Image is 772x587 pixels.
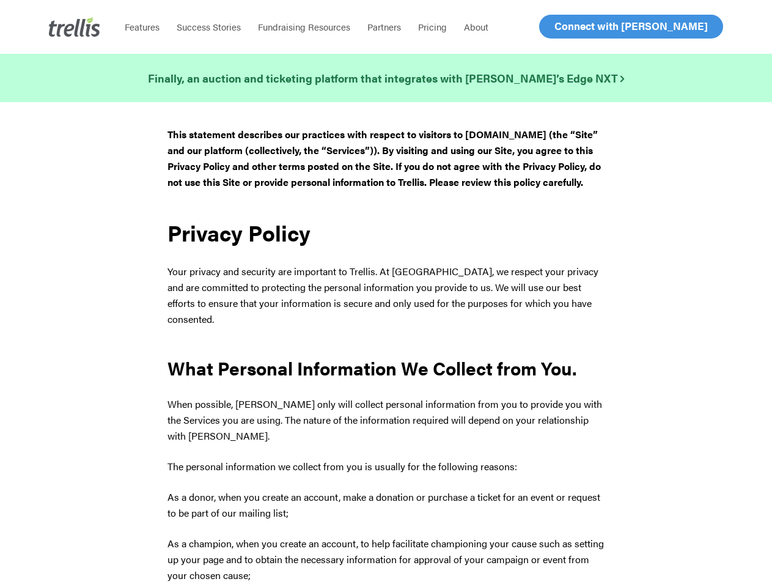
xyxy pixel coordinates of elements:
a: Features [116,21,168,33]
a: Finally, an auction and ticketing platform that integrates with [PERSON_NAME]’s Edge NXT [148,70,624,87]
strong: This statement describes our practices with respect to visitors to [DOMAIN_NAME] (the “Site” and ... [167,127,601,189]
span: Features [125,20,160,33]
strong: Finally, an auction and ticketing platform that integrates with [PERSON_NAME]’s Edge NXT [148,70,624,86]
a: Success Stories [168,21,249,33]
img: Trellis [49,17,100,37]
p: Your privacy and security are important to Trellis. At [GEOGRAPHIC_DATA], we respect your privacy... [167,264,604,327]
p: As a donor, when you create an account, make a donation or purchase a ticket for an event or requ... [167,489,604,536]
a: Pricing [410,21,455,33]
p: When possible, [PERSON_NAME] only will collect personal information from you to provide you with ... [167,396,604,459]
a: Partners [359,21,410,33]
span: Success Stories [177,20,241,33]
span: Partners [367,20,401,33]
a: Connect with [PERSON_NAME] [539,15,723,39]
span: Connect with [PERSON_NAME] [554,18,708,33]
a: Fundraising Resources [249,21,359,33]
span: About [464,20,488,33]
strong: What Personal Information We Collect from You. [167,355,577,381]
span: Fundraising Resources [258,20,350,33]
p: The personal information we collect from you is usually for the following reasons: [167,459,604,489]
a: About [455,21,497,33]
span: Pricing [418,20,447,33]
strong: Privacy Policy [167,216,311,248]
